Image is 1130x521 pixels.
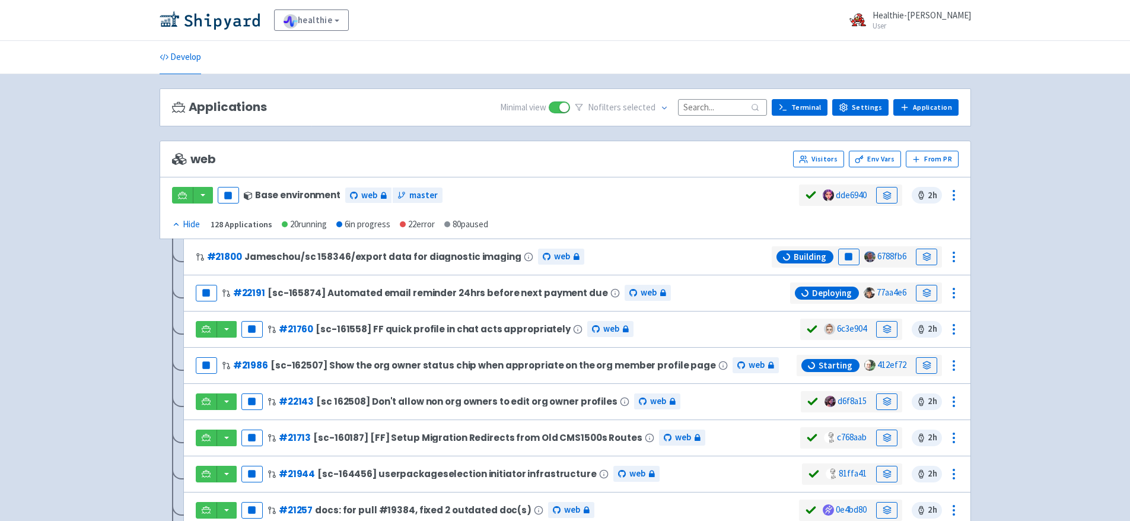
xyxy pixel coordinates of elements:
[315,505,531,515] span: docs: for pull #19384, fixed 2 outdated doc(s)
[588,101,655,115] span: No filter s
[873,22,971,30] small: User
[279,504,313,516] a: #21257
[313,433,642,443] span: [sc-160187] [FF] Setup Migration Redirects from Old CMS1500s Routes
[444,218,488,231] div: 80 paused
[625,285,671,301] a: web
[409,189,438,202] span: master
[393,188,443,204] a: master
[241,321,263,338] button: Pause
[270,360,716,370] span: [sc-162507] Show the org owner status chip when appropriate on the org member profile page
[244,252,521,262] span: Jameschou/sc 158346/export data for diagnostic imaging
[613,466,660,482] a: web
[196,357,217,374] button: Pause
[838,249,860,265] button: Pause
[819,360,852,371] span: Starting
[603,322,619,336] span: web
[316,324,571,334] span: [sc-161558] FF quick profile in chat acts appropriately
[912,187,942,204] span: 2 h
[675,431,691,444] span: web
[564,503,580,517] span: web
[233,359,268,371] a: #21986
[218,187,239,204] button: Pause
[172,153,216,166] span: web
[160,11,260,30] img: Shipyard logo
[172,100,267,114] h3: Applications
[623,101,655,113] span: selected
[317,469,597,479] span: [sc-164456] userpackageselection initiator infrastructure
[912,502,942,519] span: 2 h
[279,323,313,335] a: #21760
[641,286,657,300] span: web
[912,321,942,338] span: 2 h
[873,9,971,21] span: Healthie-[PERSON_NAME]
[268,288,608,298] span: [sc-165874] Automated email reminder 24hrs before next payment due
[361,189,377,202] span: web
[906,151,959,167] button: From PR
[160,41,201,74] a: Develop
[733,357,779,373] a: web
[837,431,867,443] a: c768aab
[400,218,435,231] div: 22 error
[629,467,645,481] span: web
[279,468,315,480] a: #21944
[279,431,311,444] a: #21713
[842,11,971,30] a: Healthie-[PERSON_NAME] User
[650,395,666,408] span: web
[316,396,617,406] span: [sc 162508] Don't allow non org owners to edit org owner profiles
[812,287,852,299] span: Deploying
[207,250,242,263] a: #21800
[274,9,349,31] a: healthie
[836,504,867,515] a: 0e4bd80
[659,430,705,446] a: web
[241,430,263,446] button: Pause
[877,287,906,298] a: 77aa4e6
[211,218,272,231] div: 128 Applications
[196,285,217,301] button: Pause
[836,189,867,201] a: dde6940
[345,188,391,204] a: web
[912,393,942,410] span: 2 h
[548,502,594,518] a: web
[832,99,889,116] a: Settings
[837,323,867,334] a: 6c3e904
[241,466,263,482] button: Pause
[241,502,263,519] button: Pause
[172,218,201,231] button: Hide
[838,395,867,406] a: d6f8a15
[912,466,942,482] span: 2 h
[849,151,901,167] a: Env Vars
[233,287,265,299] a: #22191
[538,249,584,265] a: web
[912,430,942,446] span: 2 h
[554,250,570,263] span: web
[678,99,767,115] input: Search...
[282,218,327,231] div: 20 running
[877,359,906,370] a: 412ef72
[172,218,200,231] div: Hide
[634,393,680,409] a: web
[336,218,390,231] div: 6 in progress
[587,321,634,337] a: web
[793,151,844,167] a: Visitors
[241,393,263,410] button: Pause
[244,190,340,200] div: Base environment
[794,251,826,263] span: Building
[772,99,827,116] a: Terminal
[839,468,867,479] a: 81ffa41
[279,395,314,408] a: #22143
[500,101,546,115] span: Minimal view
[893,99,958,116] a: Application
[749,358,765,372] span: web
[877,250,906,262] a: 6788fb6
